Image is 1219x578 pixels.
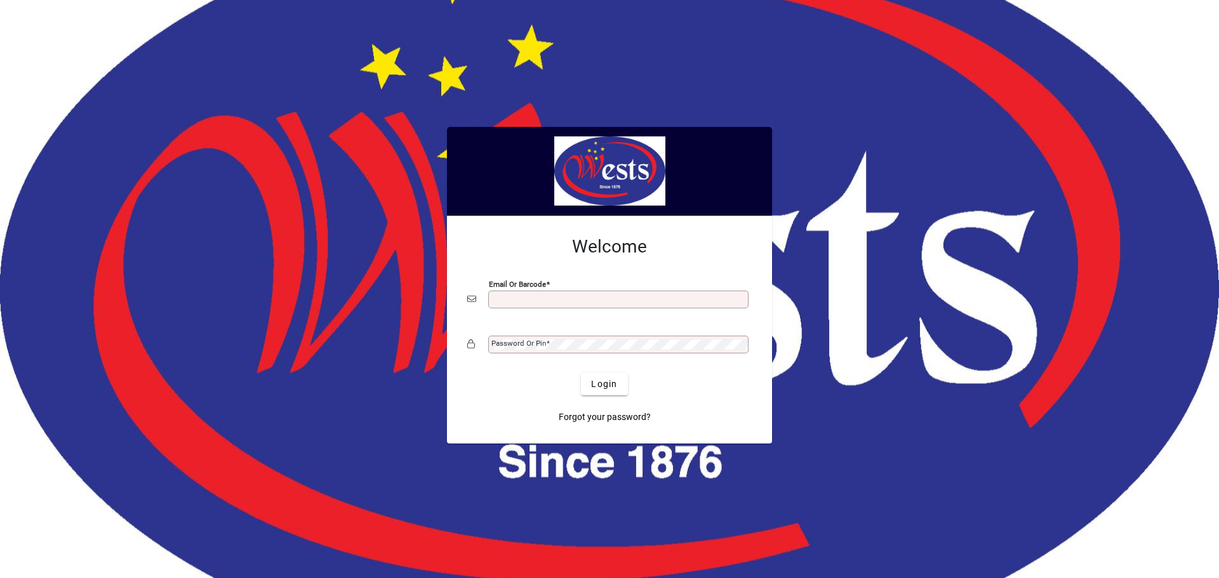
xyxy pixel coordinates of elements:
button: Login [581,372,627,395]
span: Login [591,378,617,391]
span: Forgot your password? [559,411,651,424]
mat-label: Password or Pin [491,339,546,348]
h2: Welcome [467,236,752,258]
a: Forgot your password? [554,405,656,428]
mat-label: Email or Barcode [489,280,546,289]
